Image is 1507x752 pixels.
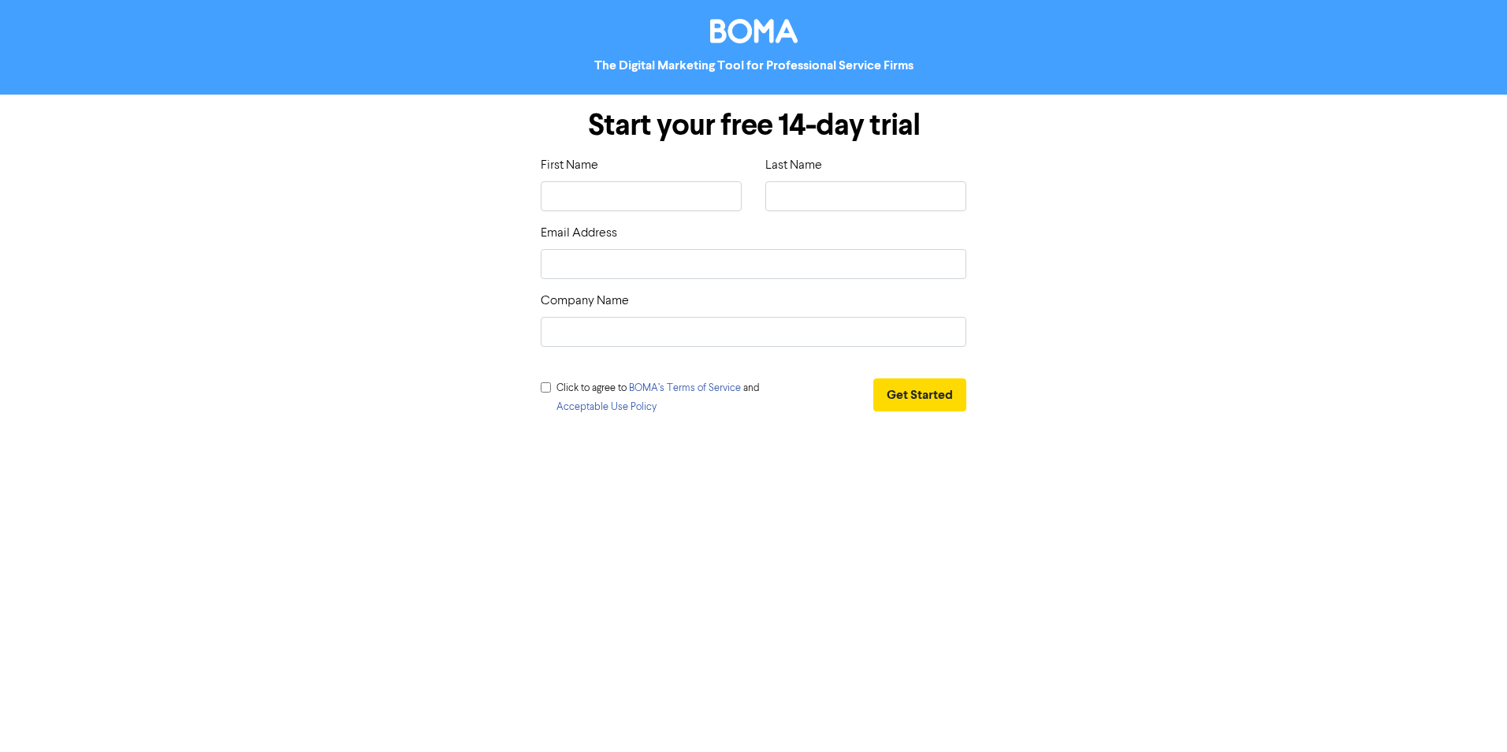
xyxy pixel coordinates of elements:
[541,107,966,143] h1: Start your free 14-day trial
[556,402,657,412] a: Acceptable Use Policy
[594,58,914,73] strong: The Digital Marketing Tool for Professional Service Firms
[873,378,966,411] button: Get Started
[629,383,741,393] a: BOMA’s Terms of Service
[765,156,822,175] label: Last Name
[541,292,629,311] label: Company Name
[541,224,617,243] label: Email Address
[541,156,598,175] label: First Name
[556,383,760,412] span: Click to agree to and
[710,19,798,43] img: BOMA Logo
[1428,676,1507,752] iframe: Chat Widget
